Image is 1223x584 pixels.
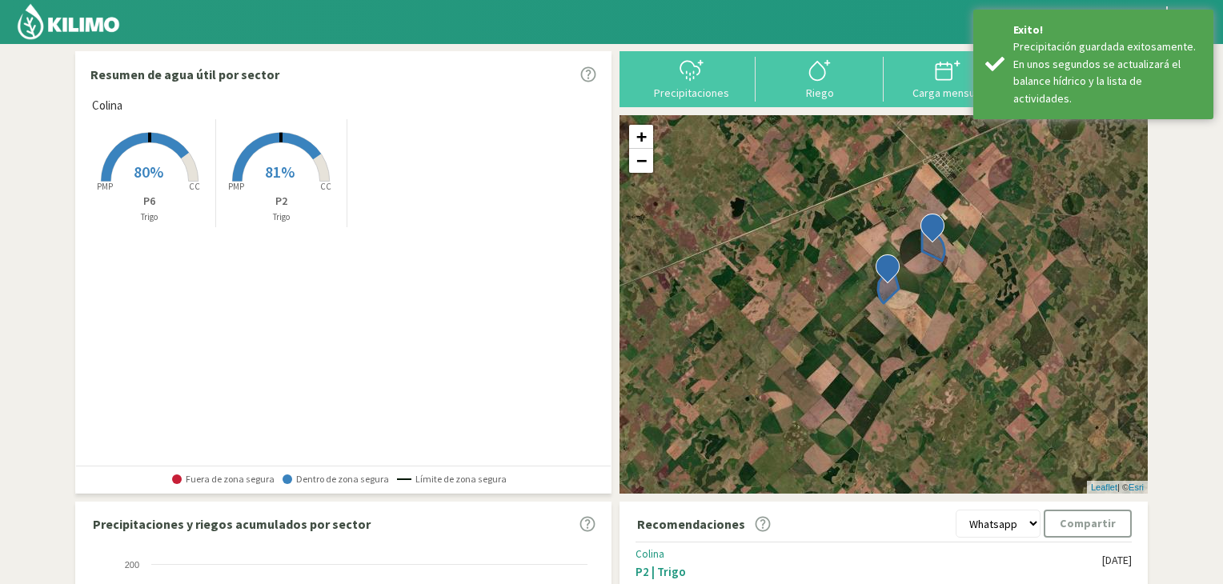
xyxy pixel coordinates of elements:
[1102,554,1132,567] div: [DATE]
[92,97,122,115] span: Colina
[636,564,1102,579] div: P2 | Trigo
[1129,482,1144,492] a: Esri
[228,181,244,192] tspan: PMP
[636,548,1102,561] div: Colina
[134,162,163,182] span: 80%
[321,181,332,192] tspan: CC
[16,2,121,41] img: Kilimo
[629,149,653,173] a: Zoom out
[93,514,371,534] p: Precipitaciones y riegos acumulados por sector
[189,181,200,192] tspan: CC
[84,193,215,210] p: P6
[632,87,751,98] div: Precipitaciones
[97,181,113,192] tspan: PMP
[1013,22,1201,38] div: Exito!
[172,474,275,485] span: Fuera de zona segura
[216,210,347,224] p: Trigo
[397,474,507,485] span: Límite de zona segura
[760,87,879,98] div: Riego
[90,65,279,84] p: Resumen de agua útil por sector
[125,560,139,570] text: 200
[629,125,653,149] a: Zoom in
[884,57,1012,99] button: Carga mensual
[637,514,745,534] p: Recomendaciones
[1091,482,1117,492] a: Leaflet
[888,87,1007,98] div: Carga mensual
[1013,38,1201,107] div: Precipitación guardada exitosamente. En unos segundos se actualizará el balance hídrico y la list...
[265,162,295,182] span: 81%
[283,474,389,485] span: Dentro de zona segura
[1087,481,1148,494] div: | ©
[84,210,215,224] p: Trigo
[216,193,347,210] p: P2
[628,57,756,99] button: Precipitaciones
[756,57,884,99] button: Riego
